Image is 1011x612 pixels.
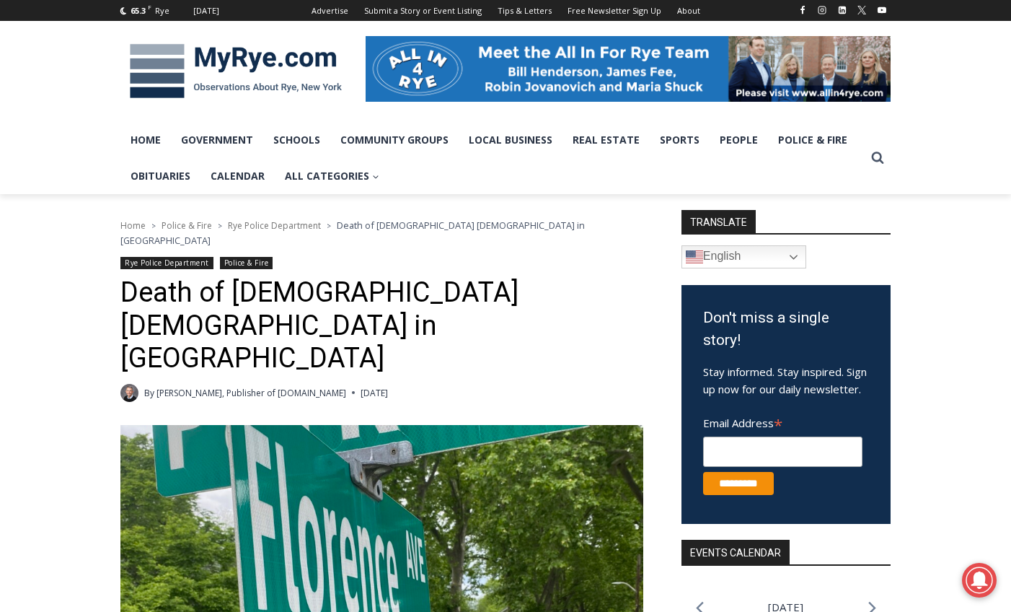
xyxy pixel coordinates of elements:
[681,540,790,564] h2: Events Calendar
[768,122,857,158] a: Police & Fire
[120,257,213,269] a: Rye Police Department
[218,221,222,231] span: >
[144,386,154,400] span: By
[686,248,703,266] img: en
[681,245,806,268] a: English
[459,122,562,158] a: Local Business
[813,1,831,19] a: Instagram
[327,221,331,231] span: >
[865,145,891,171] button: View Search Form
[228,219,321,232] a: Rye Police Department
[171,122,263,158] a: Government
[156,387,346,399] a: [PERSON_NAME], Publisher of [DOMAIN_NAME]
[120,276,643,375] h1: Death of [DEMOGRAPHIC_DATA] [DEMOGRAPHIC_DATA] in [GEOGRAPHIC_DATA]
[853,1,870,19] a: X
[330,122,459,158] a: Community Groups
[703,307,869,352] h3: Don't miss a single story!
[120,122,865,195] nav: Primary Navigation
[120,384,138,402] a: Author image
[650,122,710,158] a: Sports
[703,408,862,434] label: Email Address
[710,122,768,158] a: People
[275,158,389,194] a: All Categories
[120,219,585,246] span: Death of [DEMOGRAPHIC_DATA] [DEMOGRAPHIC_DATA] in [GEOGRAPHIC_DATA]
[120,219,146,232] a: Home
[155,4,169,17] div: Rye
[361,386,388,400] time: [DATE]
[681,210,756,233] strong: TRANSLATE
[162,219,212,232] a: Police & Fire
[120,158,200,194] a: Obituaries
[366,36,891,101] img: All in for Rye
[285,168,379,184] span: All Categories
[151,221,156,231] span: >
[193,4,219,17] div: [DATE]
[794,1,811,19] a: Facebook
[220,257,273,269] a: Police & Fire
[703,363,869,398] p: Stay informed. Stay inspired. Sign up now for our daily newsletter.
[120,218,643,248] nav: Breadcrumbs
[120,122,171,158] a: Home
[120,34,351,109] img: MyRye.com
[200,158,275,194] a: Calendar
[834,1,851,19] a: Linkedin
[562,122,650,158] a: Real Estate
[873,1,891,19] a: YouTube
[263,122,330,158] a: Schools
[148,3,151,11] span: F
[131,5,146,16] span: 65.3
